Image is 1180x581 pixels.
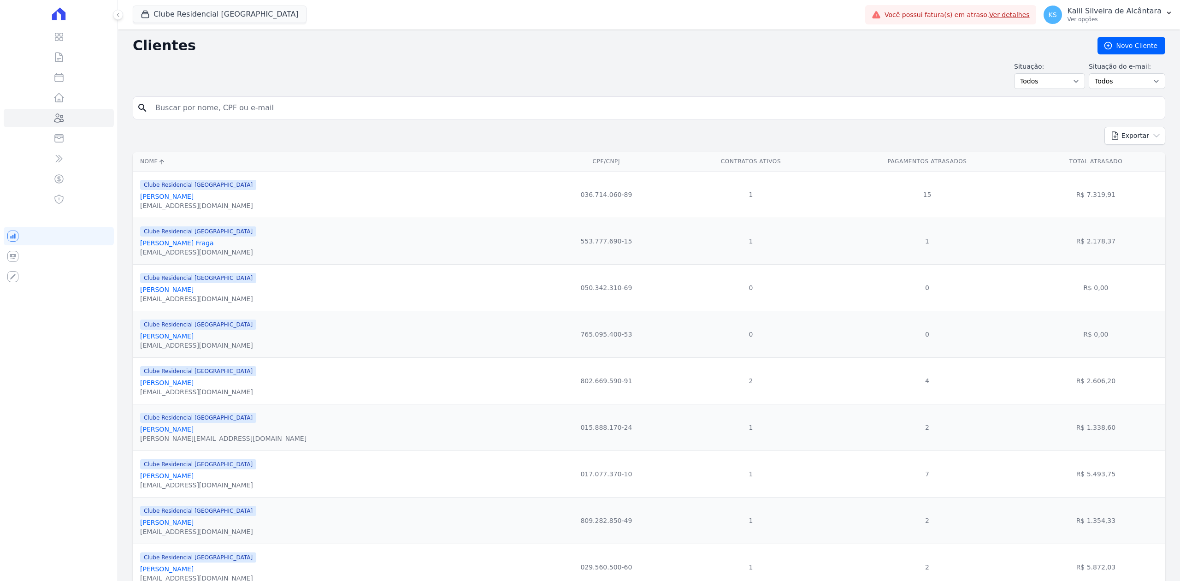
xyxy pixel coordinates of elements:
[539,171,674,218] td: 036.714.060-89
[674,171,828,218] td: 1
[1027,451,1165,497] td: R$ 5.493,75
[140,320,256,330] span: Clube Residencial [GEOGRAPHIC_DATA]
[140,387,256,397] div: [EMAIL_ADDRESS][DOMAIN_NAME]
[828,451,1026,497] td: 7
[137,102,148,113] i: search
[1097,37,1165,54] a: Novo Cliente
[828,264,1026,311] td: 0
[1049,12,1057,18] span: KS
[140,519,194,526] a: [PERSON_NAME]
[539,311,674,357] td: 765.095.400-53
[140,239,214,247] a: [PERSON_NAME] Fraga
[674,311,828,357] td: 0
[539,357,674,404] td: 802.669.590-91
[674,451,828,497] td: 1
[674,404,828,451] td: 1
[828,171,1026,218] td: 15
[140,248,256,257] div: [EMAIL_ADDRESS][DOMAIN_NAME]
[133,6,307,23] button: Clube Residencial [GEOGRAPHIC_DATA]
[133,152,539,171] th: Nome
[140,226,256,237] span: Clube Residencial [GEOGRAPHIC_DATA]
[140,506,256,516] span: Clube Residencial [GEOGRAPHIC_DATA]
[1027,311,1165,357] td: R$ 0,00
[140,426,194,433] a: [PERSON_NAME]
[1068,6,1162,16] p: Kalil Silveira de Alcântara
[674,357,828,404] td: 2
[140,201,256,210] div: [EMAIL_ADDRESS][DOMAIN_NAME]
[140,341,256,350] div: [EMAIL_ADDRESS][DOMAIN_NAME]
[828,218,1026,264] td: 1
[539,497,674,544] td: 809.282.850-49
[1027,218,1165,264] td: R$ 2.178,37
[140,413,256,423] span: Clube Residencial [GEOGRAPHIC_DATA]
[1104,127,1165,145] button: Exportar
[674,152,828,171] th: Contratos Ativos
[133,37,1083,54] h2: Clientes
[828,152,1026,171] th: Pagamentos Atrasados
[140,286,194,293] a: [PERSON_NAME]
[140,273,256,283] span: Clube Residencial [GEOGRAPHIC_DATA]
[1027,171,1165,218] td: R$ 7.319,91
[140,565,194,573] a: [PERSON_NAME]
[140,193,194,200] a: [PERSON_NAME]
[140,366,256,376] span: Clube Residencial [GEOGRAPHIC_DATA]
[1036,2,1180,28] button: KS Kalil Silveira de Alcântara Ver opções
[1089,62,1165,71] label: Situação do e-mail:
[140,434,307,443] div: [PERSON_NAME][EMAIL_ADDRESS][DOMAIN_NAME]
[828,497,1026,544] td: 2
[885,10,1030,20] span: Você possui fatura(s) em atraso.
[1027,497,1165,544] td: R$ 1.354,33
[539,404,674,451] td: 015.888.170-24
[539,218,674,264] td: 553.777.690-15
[1027,404,1165,451] td: R$ 1.338,60
[674,218,828,264] td: 1
[1027,152,1165,171] th: Total Atrasado
[140,472,194,480] a: [PERSON_NAME]
[140,332,194,340] a: [PERSON_NAME]
[140,180,256,190] span: Clube Residencial [GEOGRAPHIC_DATA]
[539,264,674,311] td: 050.342.310-69
[1027,264,1165,311] td: R$ 0,00
[828,311,1026,357] td: 0
[1014,62,1085,71] label: Situação:
[140,480,256,490] div: [EMAIL_ADDRESS][DOMAIN_NAME]
[539,152,674,171] th: CPF/CNPJ
[150,99,1161,117] input: Buscar por nome, CPF ou e-mail
[1068,16,1162,23] p: Ver opções
[539,451,674,497] td: 017.077.370-10
[140,379,194,386] a: [PERSON_NAME]
[140,459,256,469] span: Clube Residencial [GEOGRAPHIC_DATA]
[989,11,1030,18] a: Ver detalhes
[828,404,1026,451] td: 2
[140,294,256,303] div: [EMAIL_ADDRESS][DOMAIN_NAME]
[140,527,256,536] div: [EMAIL_ADDRESS][DOMAIN_NAME]
[674,497,828,544] td: 1
[828,357,1026,404] td: 4
[674,264,828,311] td: 0
[1027,357,1165,404] td: R$ 2.606,20
[140,552,256,563] span: Clube Residencial [GEOGRAPHIC_DATA]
